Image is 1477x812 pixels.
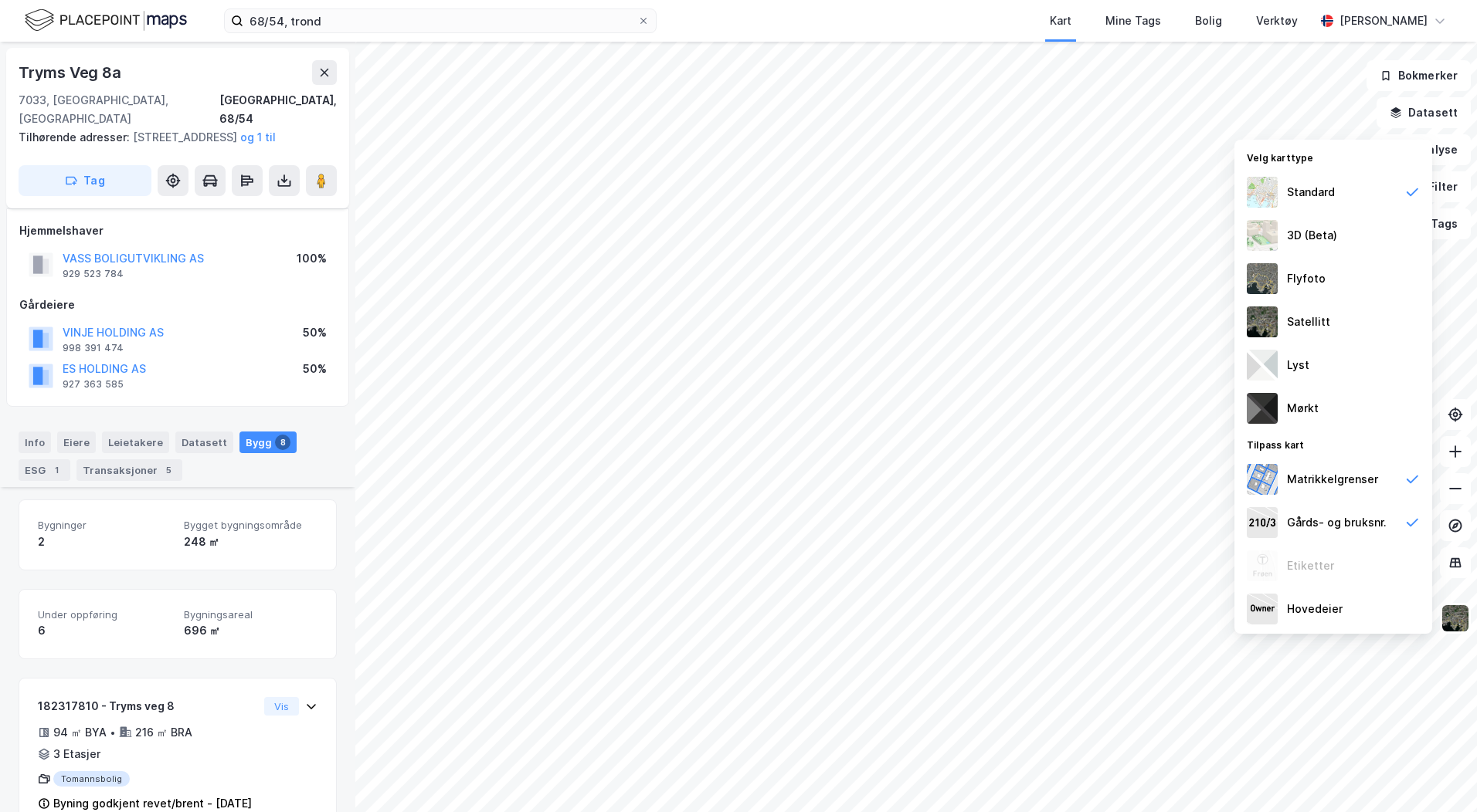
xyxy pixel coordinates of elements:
[38,533,171,551] div: 2
[1105,12,1161,30] div: Mine Tags
[1247,507,1278,538] img: cadastreKeys.547ab17ec502f5a4ef2b.jpeg
[1247,350,1278,381] img: luj3wr1y2y3+OchiMxRmMxRlscgabnMEmZ7DJGWxyBpucwSZnsMkZbHIGm5zBJmewyRlscgabnMEmZ7DJGWxyBpucwSZnsMkZ...
[303,360,327,378] div: 50%
[1367,60,1471,91] button: Bokmerker
[19,130,133,144] span: Tilhørende adresser:
[1256,12,1298,30] div: Verktøy
[1195,12,1222,30] div: Bolig
[53,745,100,763] div: 3 Etasjer
[1287,313,1330,331] div: Satellitt
[19,431,51,453] div: Info
[1247,306,1278,337] img: 9k=
[1234,430,1432,458] div: Tilpass kart
[1287,226,1337,245] div: 3D (Beta)
[76,459,182,481] div: Transaksjoner
[1399,208,1471,239] button: Tags
[1234,143,1432,171] div: Velg karttype
[239,431,297,453] div: Bygg
[243,9,637,32] input: Søk på adresse, matrikkel, gårdeiere, leietakere eller personer
[1287,513,1387,532] div: Gårds- og bruksnr.
[1287,470,1378,489] div: Matrikkelgrenser
[1287,356,1309,374] div: Lyst
[19,296,336,314] div: Gårdeiere
[303,323,327,342] div: 50%
[1400,738,1477,812] div: Kontrollprogram for chat
[38,608,171,621] span: Under oppføring
[1377,97,1471,128] button: Datasett
[275,435,290,450] div: 8
[19,60,124,85] div: Tryms Veg 8a
[297,249,327,268] div: 100%
[57,431,96,453] div: Eiere
[49,462,64,478] div: 1
[63,342,124,354] div: 998 391 474
[110,726,116,739] div: •
[184,621,317,640] div: 696 ㎡
[1247,263,1278,294] img: Z
[184,519,317,532] span: Bygget bygningsområde
[38,519,171,532] span: Bygninger
[1247,177,1278,208] img: Z
[1287,269,1326,288] div: Flyfoto
[1287,183,1335,201] div: Standard
[1287,399,1319,418] div: Mørkt
[1441,604,1470,633] img: 9k=
[1247,464,1278,495] img: cadastreBorders.cfe08de4b5ddd52a10de.jpeg
[1050,12,1071,30] div: Kart
[1339,12,1428,30] div: [PERSON_NAME]
[63,378,124,391] div: 927 363 585
[19,165,151,196] button: Tag
[19,91,219,128] div: 7033, [GEOGRAPHIC_DATA], [GEOGRAPHIC_DATA]
[25,7,187,34] img: logo.f888ab2527a4732fd821a326f86c7f29.svg
[53,723,107,742] div: 94 ㎡ BYA
[19,128,324,147] div: [STREET_ADDRESS]
[184,608,317,621] span: Bygningsareal
[1287,557,1334,575] div: Etiketter
[1247,393,1278,424] img: nCdM7BzjoCAAAAAElFTkSuQmCC
[175,431,233,453] div: Datasett
[1287,600,1343,618] div: Hovedeier
[102,431,169,453] div: Leietakere
[1247,594,1278,624] img: majorOwner.b5e170eddb5c04bfeeff.jpeg
[161,462,176,478] div: 5
[38,697,258,716] div: 182317810 - Tryms veg 8
[264,697,299,716] button: Vis
[1247,220,1278,251] img: Z
[184,533,317,551] div: 248 ㎡
[19,222,336,240] div: Hjemmelshaver
[1400,738,1477,812] iframe: Chat Widget
[219,91,337,128] div: [GEOGRAPHIC_DATA], 68/54
[38,621,171,640] div: 6
[1381,134,1471,165] button: Analyse
[1397,171,1471,202] button: Filter
[1247,550,1278,581] img: Z
[19,459,70,481] div: ESG
[63,268,124,280] div: 929 523 784
[135,723,192,742] div: 216 ㎡ BRA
